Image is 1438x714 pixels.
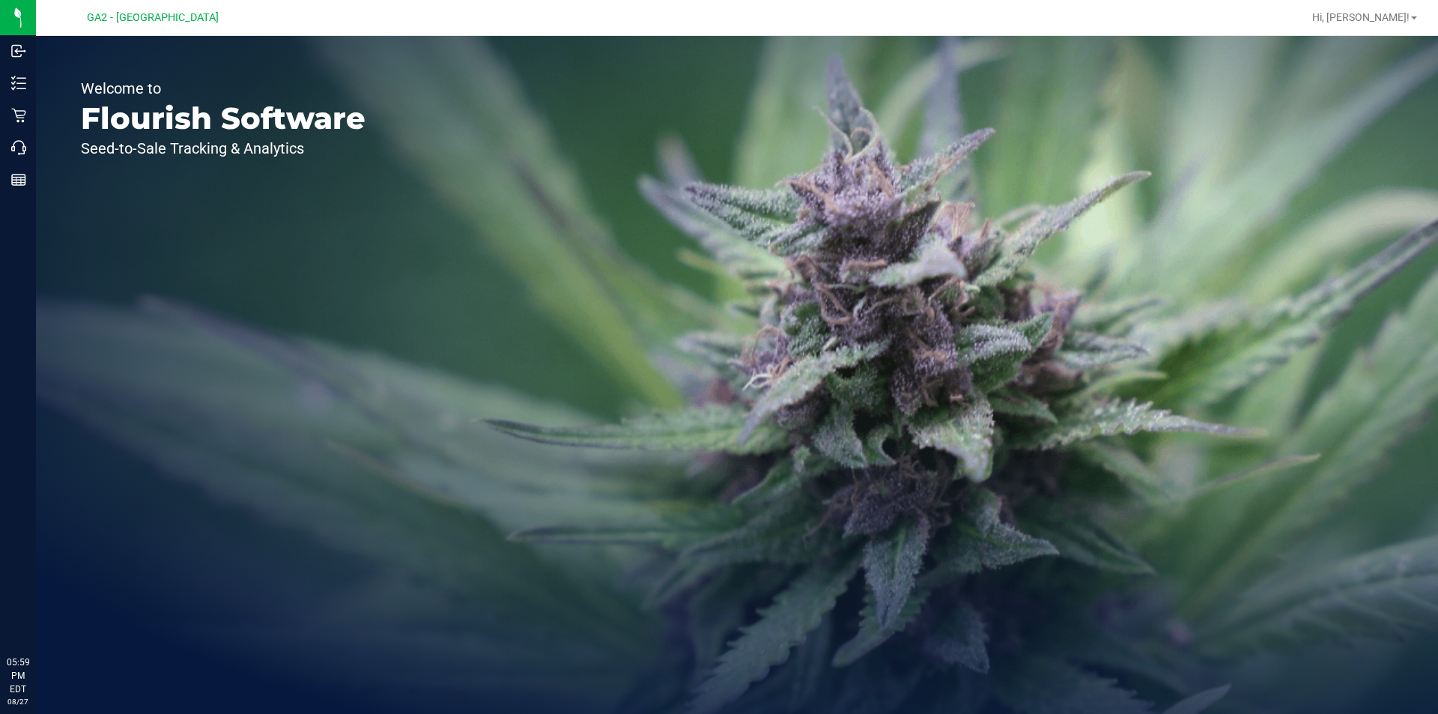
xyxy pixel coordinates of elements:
p: Flourish Software [81,103,365,133]
span: Hi, [PERSON_NAME]! [1312,11,1410,23]
p: Seed-to-Sale Tracking & Analytics [81,141,365,156]
iframe: Resource center [15,594,60,639]
p: 05:59 PM EDT [7,656,29,696]
inline-svg: Retail [11,108,26,123]
inline-svg: Call Center [11,140,26,155]
p: Welcome to [81,81,365,96]
p: 08/27 [7,696,29,707]
inline-svg: Inventory [11,76,26,91]
inline-svg: Inbound [11,43,26,58]
inline-svg: Reports [11,172,26,187]
span: GA2 - [GEOGRAPHIC_DATA] [87,11,219,24]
